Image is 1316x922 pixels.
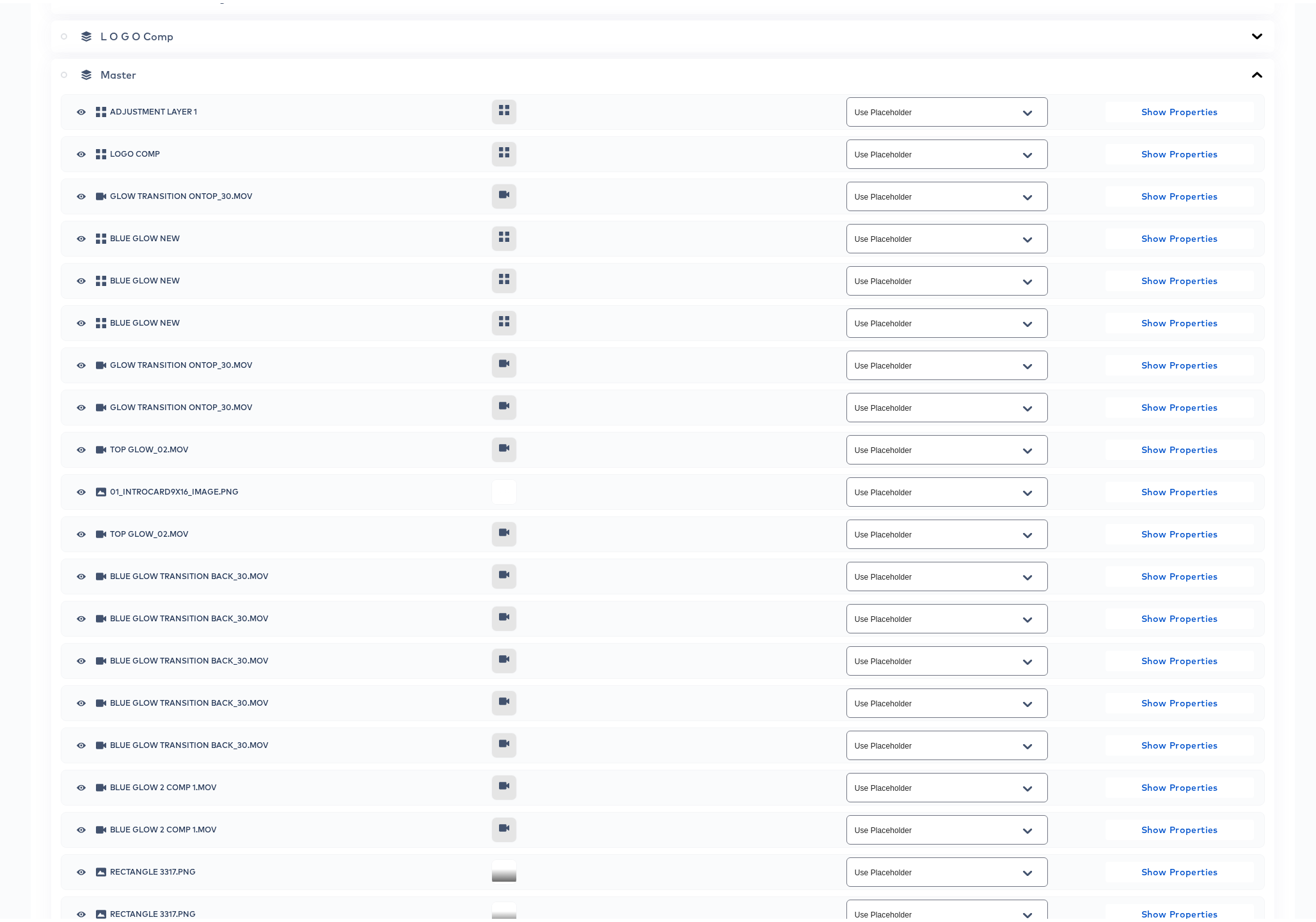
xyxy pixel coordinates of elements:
button: Open [1018,353,1037,374]
span: Rectangle 3317.png [110,907,482,915]
span: Show Properties [1111,312,1249,328]
span: Show Properties [1111,735,1249,751]
button: Open [1018,438,1037,458]
span: Show Properties [1111,101,1249,117]
button: Show Properties [1106,352,1254,372]
span: Show Properties [1111,903,1249,919]
button: Open [1018,311,1037,331]
span: Show Properties [1111,397,1249,413]
button: Show Properties [1106,648,1254,668]
button: Show Properties [1106,901,1254,921]
span: Show Properties [1111,228,1249,244]
span: Show Properties [1111,481,1249,497]
button: Show Properties [1106,183,1254,203]
button: Show Properties [1106,310,1254,330]
span: Show Properties [1111,439,1249,455]
button: Show Properties [1106,479,1254,499]
button: Open [1018,691,1037,711]
span: Show Properties [1111,819,1249,835]
span: Blue Glow 2 Comp 1.mov [110,781,482,788]
span: Blue glow Transition Back_30.mov [110,696,482,704]
button: Show Properties [1106,859,1254,879]
button: Open [1018,649,1037,669]
span: Show Properties [1111,566,1249,582]
button: Show Properties [1106,225,1254,246]
button: Open [1018,269,1037,289]
span: Show Properties [1111,861,1249,877]
span: Glow Transition OnTop_30.mov [110,189,482,197]
button: Show Properties [1106,774,1254,795]
span: Blue glow Transition Back_30.mov [110,654,482,662]
button: Open [1018,733,1037,754]
button: Show Properties [1106,690,1254,710]
button: Show Properties [1106,141,1254,161]
button: Open [1018,184,1037,205]
span: Blue Glow new [110,316,482,324]
span: Blue glow Transition Back_30.mov [110,738,482,746]
span: Master [100,65,136,78]
button: Open [1018,395,1037,416]
span: L O G O Comp [100,27,173,40]
span: Blue glow Transition Back_30.mov [110,569,482,577]
button: Open [1018,860,1037,880]
button: Show Properties [1106,605,1254,626]
button: Open [1018,227,1037,247]
button: Show Properties [1106,436,1254,457]
button: Open [1018,818,1037,838]
span: Show Properties [1111,777,1249,793]
button: Open [1018,142,1037,163]
span: LOGO Comp [110,147,482,155]
span: Blue Glow new [110,274,482,282]
button: Open [1018,564,1037,585]
span: Blue glow Transition Back_30.mov [110,612,482,619]
button: Show Properties [1106,394,1254,415]
button: Show Properties [1106,816,1254,837]
button: Show Properties [1106,267,1254,288]
span: Top Glow_02.mov [110,443,482,450]
button: Open [1018,480,1037,500]
span: Adjustment Layer 1 [110,105,482,113]
button: Open [1018,607,1037,627]
span: Show Properties [1111,270,1249,286]
span: Glow Transition OnTop_30.mov [110,358,482,366]
span: Blue Glow new [110,232,482,239]
button: Show Properties [1106,521,1254,541]
span: Rectangle 3317.png [110,865,482,873]
button: Open [1018,522,1037,543]
span: 01_introcard9x16_image.png [110,485,482,493]
span: Show Properties [1111,523,1249,539]
span: Show Properties [1111,186,1249,202]
span: Show Properties [1111,650,1249,666]
button: Open [1018,100,1037,120]
span: Top Glow_02.mov [110,527,482,535]
button: Show Properties [1106,99,1254,119]
span: Show Properties [1111,354,1249,370]
button: Show Properties [1106,563,1254,584]
span: Glow Transition OnTop_30.mov [110,401,482,408]
button: Open [1018,775,1037,796]
button: Show Properties [1106,732,1254,752]
span: Show Properties [1111,692,1249,708]
span: Blue Glow 2 Comp 1.mov [110,823,482,831]
span: Show Properties [1111,608,1249,624]
span: Show Properties [1111,143,1249,159]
